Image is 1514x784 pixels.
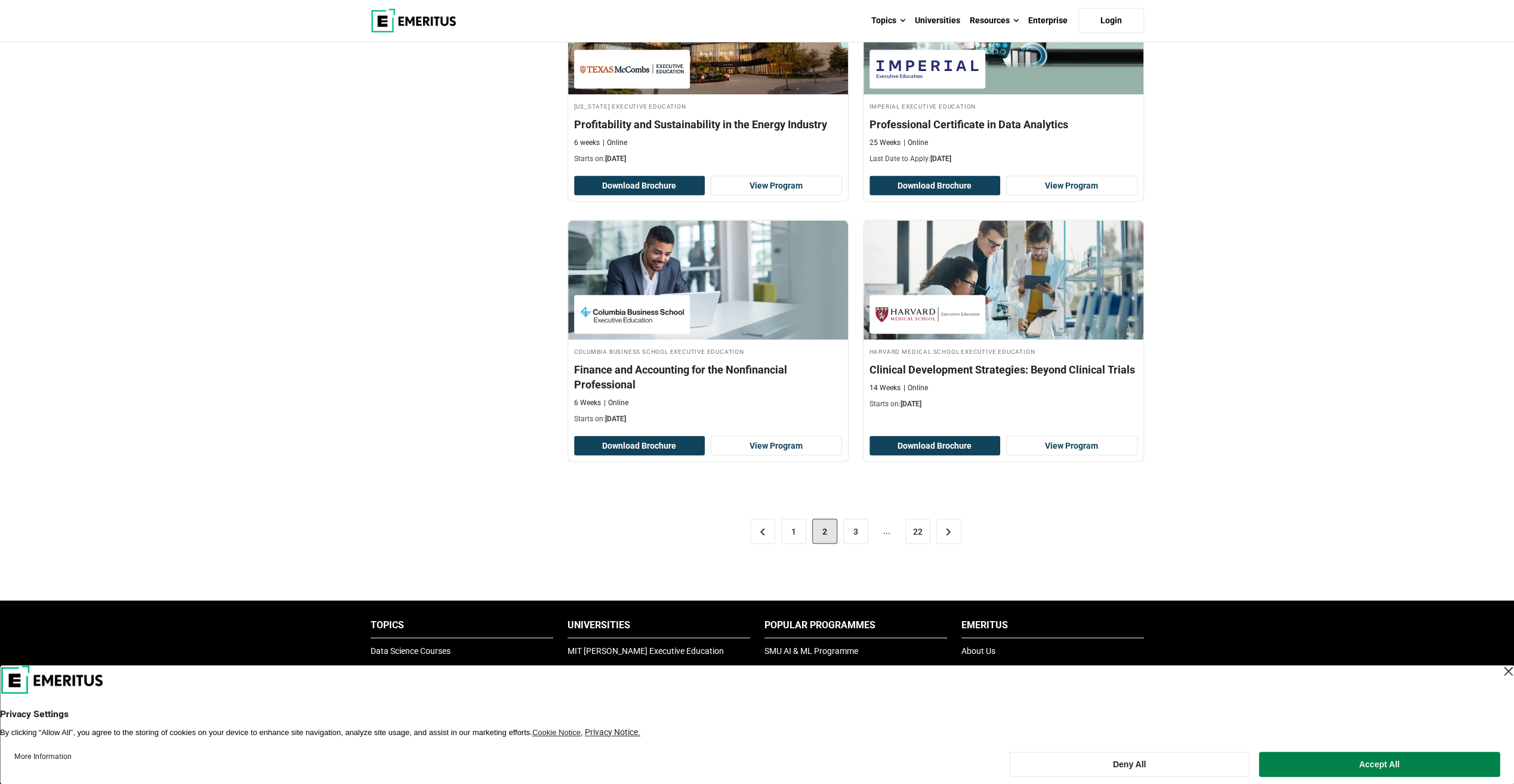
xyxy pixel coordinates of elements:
[869,399,1137,409] p: Starts on:
[904,382,928,393] p: Online
[371,646,451,655] a: Data Science Courses
[750,518,775,544] a: <
[874,518,899,544] span: ...
[764,646,858,655] a: SMU AI & ML Programme
[1006,436,1137,456] a: View Program
[869,137,901,147] p: 25 Weeks
[568,220,848,339] img: Finance and Accounting for the Nonfinancial Professional | Online Finance Course
[869,116,1137,131] h4: Professional Certificate in Data Analytics
[864,220,1143,339] img: Clinical Development Strategies: Beyond Clinical Trials | Online Digital Transformation Course
[574,153,842,163] p: Starts on:
[869,100,1137,110] h4: Imperial Executive Education
[574,137,600,147] p: 6 weeks
[864,220,1143,415] a: Digital Transformation Course by Harvard Medical School Executive Education - August 28, 2025 Har...
[603,137,627,147] p: Online
[812,518,837,544] span: 2
[1078,8,1144,33] a: Login
[875,301,979,328] img: Harvard Medical School Executive Education
[568,220,848,430] a: Finance Course by Columbia Business School Executive Education - August 28, 2025 Columbia Busines...
[711,436,842,456] a: View Program
[574,413,842,424] p: Starts on:
[843,518,868,544] a: 3
[930,154,951,162] span: [DATE]
[574,175,705,196] button: Download Brochure
[869,362,1137,376] h4: Clinical Development Strategies: Beyond Clinical Trials
[781,518,806,544] a: 1
[901,399,921,408] span: [DATE]
[869,153,1137,163] p: Last Date to Apply:
[869,345,1137,356] h4: Harvard Medical School Executive Education
[605,414,626,422] span: [DATE]
[580,55,684,82] img: Texas Executive Education
[711,175,842,196] a: View Program
[605,154,626,162] span: [DATE]
[905,518,930,544] a: 22
[580,301,684,328] img: Columbia Business School Executive Education
[936,518,961,544] a: >
[904,137,928,147] p: Online
[875,55,979,82] img: Imperial Executive Education
[869,175,1001,196] button: Download Brochure
[1006,175,1137,196] a: View Program
[869,436,1001,456] button: Download Brochure
[574,397,601,408] p: 6 Weeks
[604,397,628,408] p: Online
[568,646,724,655] a: MIT [PERSON_NAME] Executive Education
[961,646,995,655] a: About Us
[574,362,842,391] h4: Finance and Accounting for the Nonfinancial Professional
[574,436,705,456] button: Download Brochure
[574,116,842,131] h4: Profitability and Sustainability in the Energy Industry
[574,100,842,110] h4: [US_STATE] Executive Education
[869,382,901,393] p: 14 Weeks
[574,345,842,356] h4: Columbia Business School Executive Education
